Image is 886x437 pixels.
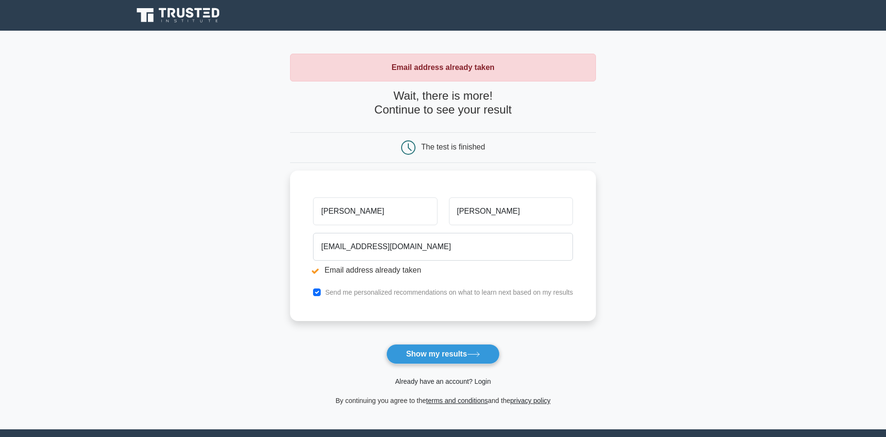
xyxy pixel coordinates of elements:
[426,397,488,404] a: terms and conditions
[449,197,573,225] input: Last name
[284,395,602,406] div: By continuing you agree to the and the
[313,197,437,225] input: First name
[510,397,550,404] a: privacy policy
[313,264,573,276] li: Email address already taken
[395,378,491,385] a: Already have an account? Login
[386,344,499,364] button: Show my results
[313,233,573,261] input: Email
[290,89,596,117] h4: Wait, there is more! Continue to see your result
[392,63,494,71] strong: Email address already taken
[421,143,485,151] div: The test is finished
[325,288,573,296] label: Send me personalized recommendations on what to learn next based on my results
